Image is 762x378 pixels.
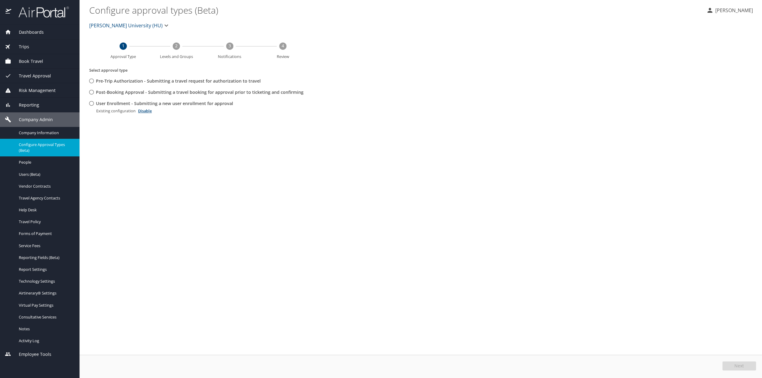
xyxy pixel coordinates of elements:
[11,102,39,108] span: Reporting
[89,21,163,30] span: [PERSON_NAME] University (HU)
[11,87,56,94] span: Risk Management
[11,43,29,50] span: Trips
[99,55,147,59] span: Approval Type
[19,172,72,177] span: Users (Beta)
[19,219,72,225] span: Travel Policy
[11,73,51,79] span: Travel Approval
[19,290,72,296] span: Airtinerary® Settings
[138,108,152,114] a: Disable
[19,255,72,261] span: Reporting Fields (Beta)
[704,5,755,16] button: [PERSON_NAME]
[19,142,72,153] span: Configure Approval Types (Beta)
[205,55,254,59] span: Notifications
[19,314,72,320] span: Consultative Services
[19,130,72,136] span: Company Information
[96,89,303,96] span: Post-Booking Approval - Submitting a travel booking for approval prior to ticketing and confirming
[11,351,51,358] span: Employee Tools
[12,6,69,18] img: airportal-logo.png
[89,1,701,19] h1: Configure approval types (Beta)
[11,58,43,65] span: Book Travel
[259,55,307,59] span: Review
[19,338,72,344] span: Activity Log
[89,75,308,116] div: Approval Types
[5,6,12,18] img: icon-airportal.png
[19,231,72,237] span: Forms of Payment
[19,207,72,213] span: Help Desk
[282,43,284,49] text: 4
[19,195,72,201] span: Travel Agency Contacts
[19,302,72,308] span: Virtual Pay Settings
[713,7,753,14] p: [PERSON_NAME]
[175,43,178,49] text: 2
[11,116,53,123] span: Company Admin
[87,19,172,32] button: [PERSON_NAME] University (HU)
[19,267,72,272] span: Report Settings
[11,29,44,36] span: Dashboards
[19,326,72,332] span: Notes
[122,43,124,49] text: 1
[96,78,261,84] span: Pre-Trip Authorization - Submitting a travel request for authorization to travel
[19,278,72,284] span: Technology Settings
[96,100,233,107] span: User Enrollment - Submitting a new user enrollment for approval
[19,243,72,249] span: Service Fees
[152,55,201,59] span: Levels and Groups
[96,109,308,113] div: Existing configuration
[19,183,72,189] span: Vendor Contracts
[89,67,127,73] label: Select approval type
[229,43,231,49] text: 3
[19,159,72,165] span: People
